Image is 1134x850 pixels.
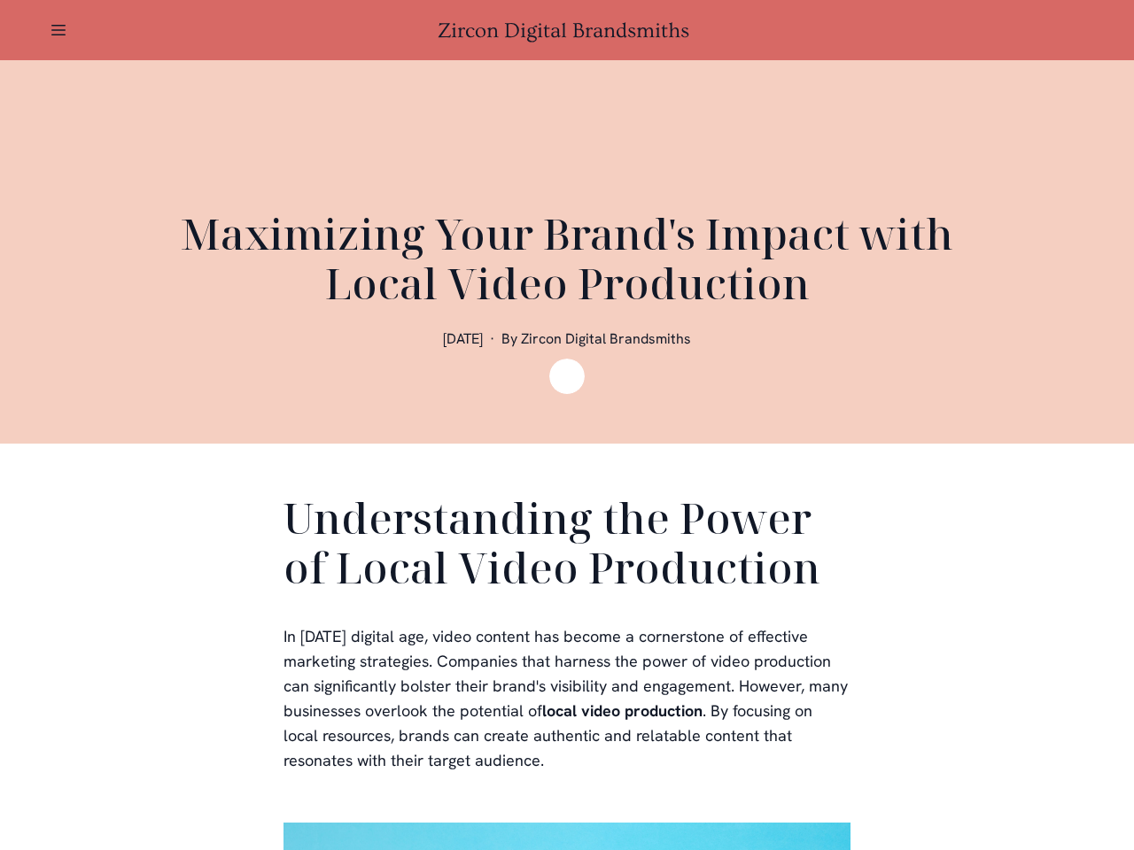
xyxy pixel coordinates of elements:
[542,700,703,721] b: local video production
[443,329,483,348] span: [DATE]
[438,19,696,42] a: Zircon Digital Brandsmiths
[501,329,691,348] span: By Zircon Digital Brandsmiths
[142,209,992,308] h1: Maximizing Your Brand's Impact with Local Video Production
[283,624,850,773] p: In [DATE] digital age, video content has become a cornerstone of effective marketing strategies. ...
[283,493,850,599] h2: Understanding the Power of Local Video Production
[549,359,585,394] img: Zircon Digital Brandsmiths
[490,329,494,348] span: ·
